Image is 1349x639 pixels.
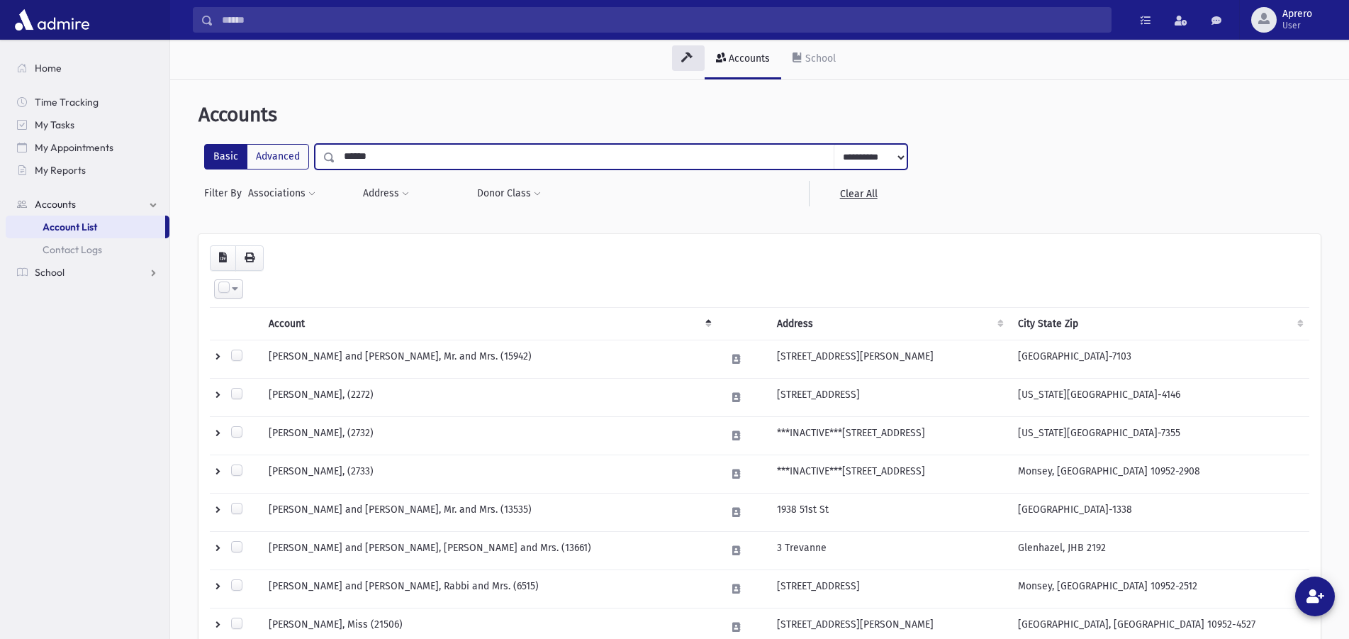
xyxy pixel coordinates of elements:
[705,40,781,79] a: Accounts
[6,113,169,136] a: My Tasks
[6,91,169,113] a: Time Tracking
[260,378,717,416] td: [PERSON_NAME], (2272)
[247,144,309,170] label: Advanced
[35,62,62,74] span: Home
[260,416,717,455] td: [PERSON_NAME], (2732)
[247,181,316,206] button: Associations
[198,103,277,126] span: Accounts
[768,493,1010,531] td: 1938 51st St
[1282,20,1312,31] span: User
[11,6,93,34] img: AdmirePro
[768,455,1010,493] td: ***INACTIVE***[STREET_ADDRESS]
[35,266,65,279] span: School
[213,7,1111,33] input: Search
[768,307,1010,340] th: Address : activate to sort column ascending
[35,118,74,131] span: My Tasks
[1009,531,1309,569] td: Glenhazel, JHB 2192
[204,144,247,170] label: Basic
[6,159,169,182] a: My Reports
[6,193,169,216] a: Accounts
[6,57,169,79] a: Home
[476,181,542,206] button: Donor Class
[43,221,97,233] span: Account List
[260,493,717,531] td: [PERSON_NAME] and [PERSON_NAME], Mr. and Mrs. (13535)
[809,181,907,206] a: Clear All
[1009,378,1309,416] td: [US_STATE][GEOGRAPHIC_DATA]-4146
[210,245,236,271] button: CSV
[35,198,76,211] span: Accounts
[260,307,717,340] th: Account: activate to sort column descending
[6,136,169,159] a: My Appointments
[1009,307,1309,340] th: City State Zip : activate to sort column ascending
[768,378,1010,416] td: [STREET_ADDRESS]
[260,531,717,569] td: [PERSON_NAME] and [PERSON_NAME], [PERSON_NAME] and Mrs. (13661)
[1282,9,1312,20] span: Aprero
[35,141,113,154] span: My Appointments
[235,245,264,271] button: Print
[260,569,717,608] td: [PERSON_NAME] and [PERSON_NAME], Rabbi and Mrs. (6515)
[260,455,717,493] td: [PERSON_NAME], (2733)
[6,261,169,284] a: School
[1009,455,1309,493] td: Monsey, [GEOGRAPHIC_DATA] 10952-2908
[1009,569,1309,608] td: Monsey, [GEOGRAPHIC_DATA] 10952-2512
[1009,493,1309,531] td: [GEOGRAPHIC_DATA]-1338
[768,340,1010,378] td: [STREET_ADDRESS][PERSON_NAME]
[1009,340,1309,378] td: [GEOGRAPHIC_DATA]-7103
[781,40,847,79] a: School
[6,238,169,261] a: Contact Logs
[726,52,770,65] div: Accounts
[204,186,247,201] span: Filter By
[204,144,309,170] div: FilterModes
[35,96,99,109] span: Time Tracking
[802,52,836,65] div: School
[768,569,1010,608] td: [STREET_ADDRESS]
[362,181,410,206] button: Address
[6,216,165,238] a: Account List
[260,340,717,378] td: [PERSON_NAME] and [PERSON_NAME], Mr. and Mrs. (15942)
[768,531,1010,569] td: 3 Trevanne
[35,164,86,177] span: My Reports
[768,416,1010,455] td: ***INACTIVE***[STREET_ADDRESS]
[1009,416,1309,455] td: [US_STATE][GEOGRAPHIC_DATA]-7355
[43,243,102,256] span: Contact Logs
